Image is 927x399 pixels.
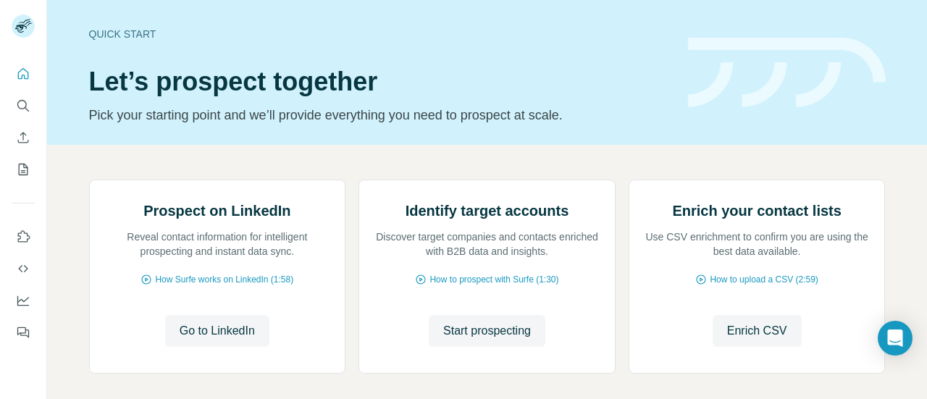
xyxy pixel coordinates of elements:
p: Discover target companies and contacts enriched with B2B data and insights. [374,230,600,259]
button: Dashboard [12,287,35,314]
span: How to upload a CSV (2:59) [710,273,818,286]
span: Enrich CSV [727,322,787,340]
button: Start prospecting [429,315,545,347]
p: Pick your starting point and we’ll provide everything you need to prospect at scale. [89,105,671,125]
span: How Surfe works on LinkedIn (1:58) [155,273,293,286]
h2: Prospect on LinkedIn [143,201,290,221]
h1: Let’s prospect together [89,67,671,96]
span: How to prospect with Surfe (1:30) [429,273,558,286]
div: Open Intercom Messenger [878,321,913,356]
button: Enrich CSV [12,125,35,151]
h2: Enrich your contact lists [672,201,841,221]
button: My lists [12,156,35,182]
span: Start prospecting [443,322,531,340]
button: Quick start [12,61,35,87]
img: banner [688,38,886,108]
span: Go to LinkedIn [180,322,255,340]
h2: Identify target accounts [406,201,569,221]
button: Go to LinkedIn [165,315,269,347]
p: Use CSV enrichment to confirm you are using the best data available. [644,230,871,259]
button: Use Surfe on LinkedIn [12,224,35,250]
button: Enrich CSV [713,315,802,347]
div: Quick start [89,27,671,41]
button: Search [12,93,35,119]
button: Use Surfe API [12,256,35,282]
p: Reveal contact information for intelligent prospecting and instant data sync. [104,230,331,259]
button: Feedback [12,319,35,345]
